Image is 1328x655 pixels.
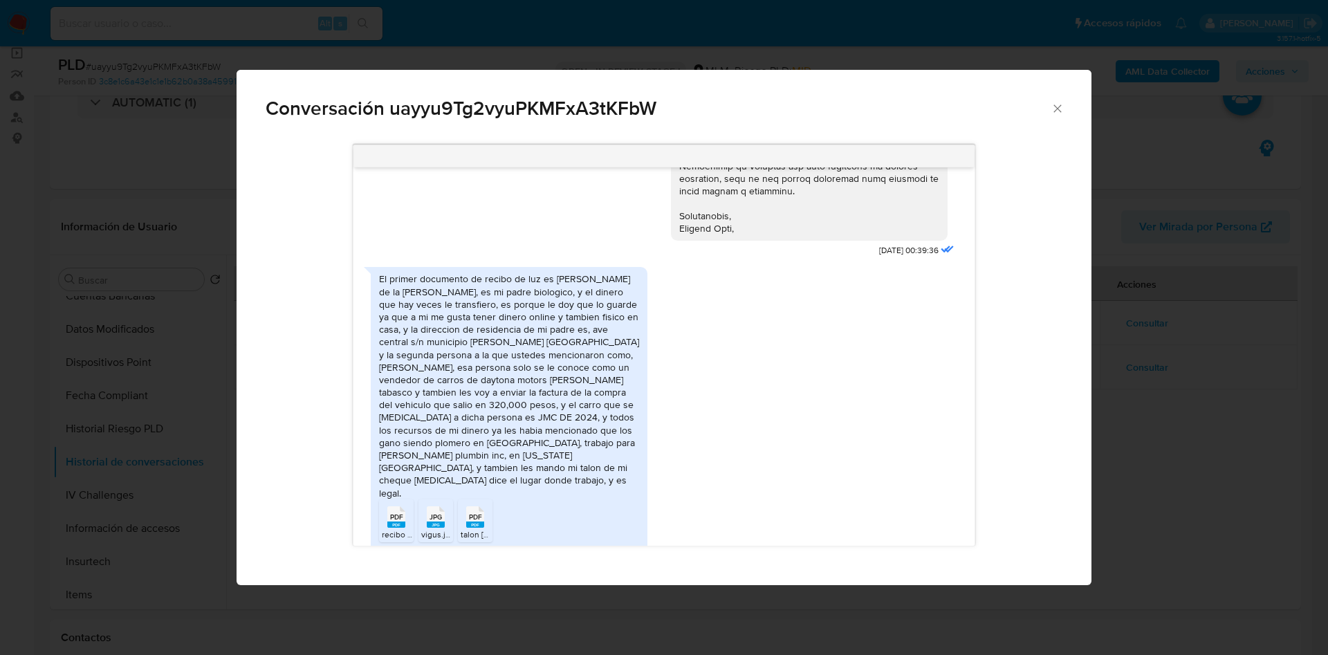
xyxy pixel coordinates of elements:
[430,513,442,522] span: JPG
[461,528,560,540] span: talon [PERSON_NAME].pdf
[237,70,1091,586] div: Comunicación
[382,528,485,540] span: recibo de luz de mexico.pdf
[421,528,455,540] span: vigus.jpg
[1051,102,1063,114] button: Cerrar
[469,513,482,522] span: PDF
[390,513,403,522] span: PDF
[266,99,1051,118] span: Conversación uayyu9Tg2vyuPKMFxA3tKFbW
[379,273,639,499] div: El primer documento de recibo de luz es [PERSON_NAME] de la [PERSON_NAME], es mi padre biologico,...
[879,245,939,257] span: [DATE] 00:39:36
